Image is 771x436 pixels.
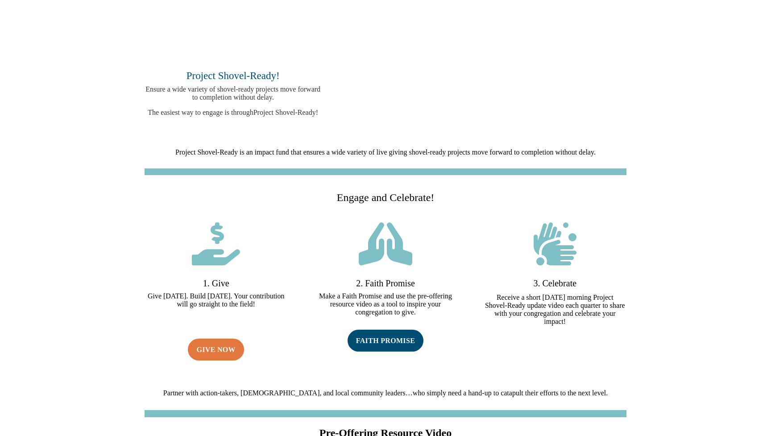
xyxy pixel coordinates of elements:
span: Make a Faith Promise and use the pre-offering resource video as a tool to inspire your congregati... [319,292,452,316]
span: Project Shovel-Ready! [187,70,280,81]
span:  [359,222,412,265]
a: Faith Promise [348,330,423,352]
h3: 2. Faith Promise [314,279,457,292]
span:  [192,222,240,265]
span: Engage and Celebrate! [337,192,435,203]
span: The easiest way to engage is through [148,109,253,116]
span: Project Shovel-Ready is an impact fund that ensures a wide variety of live giving shovel-ready pr... [175,148,596,156]
span:  [531,222,579,265]
span: Partner with action-takers, [DEMOGRAPHIC_DATA], and local community leaders…who simply need a han... [163,389,608,397]
span: Receive a short [DATE] morning Project Shovel-Ready update video each quarter to share with your ... [485,293,625,325]
h3: 1. Give [145,279,287,292]
p: Give [DATE]. Build [DATE]. Your contribution will go straight to the field! [145,292,287,308]
a: Give Now [188,339,244,361]
span: Ensure a wide variety of shovel-ready projects move forward to completion without delay. [145,85,320,101]
h3: 3. Celebrate [484,279,626,292]
span: Project Shovel-Ready! [253,109,318,116]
